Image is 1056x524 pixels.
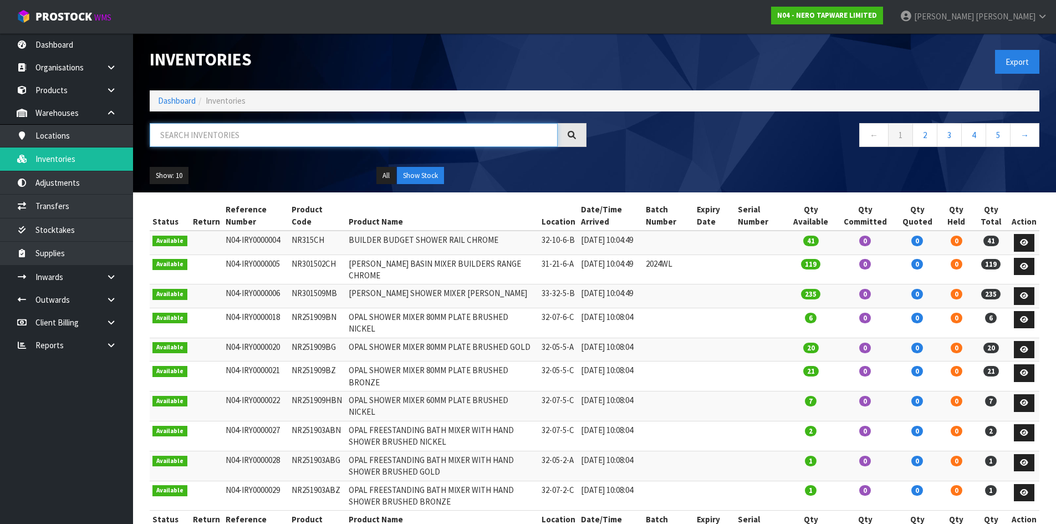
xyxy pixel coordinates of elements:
span: 119 [801,259,820,269]
a: 4 [961,123,986,147]
td: [DATE] 10:08:04 [578,338,643,362]
th: Location [539,201,578,231]
span: Inventories [206,95,246,106]
td: NR251909BG [289,338,346,362]
th: Serial Number [735,201,785,231]
span: 1 [805,485,817,496]
th: Reference Number [223,201,289,231]
span: 6 [805,313,817,323]
span: 0 [911,456,923,466]
td: N04-IRY0000020 [223,338,289,362]
span: 0 [859,456,871,466]
span: 0 [911,396,923,406]
span: 2 [805,426,817,436]
td: NR301509MB [289,284,346,308]
span: 0 [951,236,962,246]
th: Qty Committed [836,201,895,231]
td: OPAL FREESTANDING BATH MIXER WITH HAND SHOWER BRUSHED BRONZE [346,481,539,511]
td: [DATE] 10:08:04 [578,451,643,481]
th: Batch Number [643,201,693,231]
button: Show: 10 [150,167,188,185]
td: 32-05-5-A [539,338,578,362]
span: 41 [983,236,999,246]
span: 235 [801,289,820,299]
span: 0 [951,426,962,436]
a: 5 [986,123,1011,147]
span: 1 [805,456,817,466]
td: NR315CH [289,231,346,255]
span: 0 [951,313,962,323]
span: 0 [951,485,962,496]
button: Export [995,50,1039,74]
span: ProStock [35,9,92,24]
td: [PERSON_NAME] BASIN MIXER BUILDERS RANGE CHROME [346,255,539,284]
span: 1 [985,456,997,466]
td: [DATE] 10:08:04 [578,481,643,511]
span: Available [152,456,187,467]
span: 0 [859,289,871,299]
span: Available [152,313,187,324]
span: 0 [859,343,871,353]
span: 0 [911,236,923,246]
a: ← [859,123,889,147]
strong: N04 - NERO TAPWARE LIMITED [777,11,877,20]
th: Expiry Date [694,201,736,231]
td: NR301502CH [289,255,346,284]
th: Product Code [289,201,346,231]
td: NR251903ABG [289,451,346,481]
span: 119 [981,259,1001,269]
th: Qty Held [940,201,973,231]
span: 0 [911,366,923,377]
td: [DATE] 10:04:49 [578,255,643,284]
td: 32-07-5-C [539,421,578,451]
span: Available [152,342,187,353]
td: [DATE] 10:04:49 [578,231,643,255]
img: cube-alt.png [17,9,30,23]
span: 0 [951,396,962,406]
span: 0 [911,485,923,496]
td: 32-05-5-C [539,362,578,391]
span: 0 [911,343,923,353]
td: NR251909BZ [289,362,346,391]
th: Qty Quoted [895,201,940,231]
td: NR251903ABN [289,421,346,451]
span: 0 [911,259,923,269]
span: 0 [911,426,923,436]
button: All [376,167,396,185]
a: 1 [888,123,913,147]
span: 0 [859,313,871,323]
span: 0 [859,236,871,246]
td: N04-IRY0000022 [223,391,289,421]
small: WMS [94,12,111,23]
td: [PERSON_NAME] SHOWER MIXER [PERSON_NAME] [346,284,539,308]
span: 0 [951,289,962,299]
td: [DATE] 10:08:04 [578,308,643,338]
td: N04-IRY0000021 [223,362,289,391]
th: Action [1009,201,1039,231]
td: OPAL SHOWER MIXER 80MM PLATE BRUSHED BRONZE [346,362,539,391]
span: 0 [951,456,962,466]
span: 0 [859,485,871,496]
td: 32-07-2-C [539,481,578,511]
span: 2 [985,426,997,436]
span: 20 [803,343,819,353]
span: 6 [985,313,997,323]
td: 2024WL [643,255,693,284]
td: N04-IRY0000006 [223,284,289,308]
span: 0 [859,366,871,377]
button: Show Stock [397,167,444,185]
td: NR251909BN [289,308,346,338]
span: 7 [805,396,817,406]
td: NR251909HBN [289,391,346,421]
span: 1 [985,485,997,496]
span: Available [152,259,187,270]
span: 0 [859,426,871,436]
td: OPAL SHOWER MIXER 60MM PLATE BRUSHED NICKEL [346,391,539,421]
span: Available [152,396,187,407]
td: N04-IRY0000028 [223,451,289,481]
td: [DATE] 10:08:04 [578,421,643,451]
td: 32-07-6-C [539,308,578,338]
td: [DATE] 10:08:04 [578,362,643,391]
td: [DATE] 10:08:04 [578,391,643,421]
td: 32-07-5-C [539,391,578,421]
